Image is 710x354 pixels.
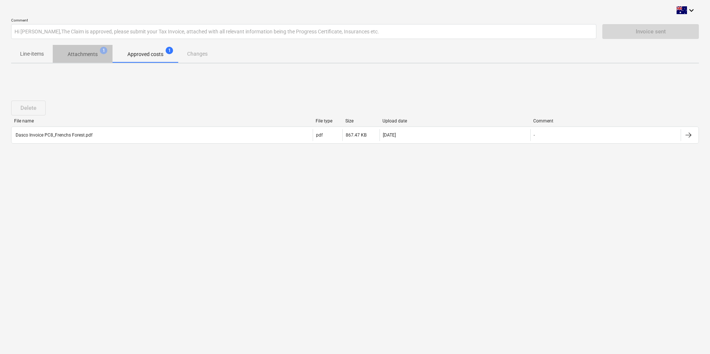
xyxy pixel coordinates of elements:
[68,50,98,58] p: Attachments
[533,118,678,124] div: Comment
[14,132,92,138] div: Dasco Invoice PC8_Frenchs Forest.pdf
[383,132,396,138] div: [DATE]
[11,18,596,24] p: Comment
[127,50,163,58] p: Approved costs
[346,132,367,138] div: 867.47 KB
[345,118,377,124] div: Size
[14,118,310,124] div: File name
[316,132,323,138] div: pdf
[534,132,535,138] div: -
[687,6,696,15] i: keyboard_arrow_down
[100,47,107,54] span: 1
[382,118,527,124] div: Upload date
[20,50,44,58] p: Line-items
[316,118,339,124] div: File type
[166,47,173,54] span: 1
